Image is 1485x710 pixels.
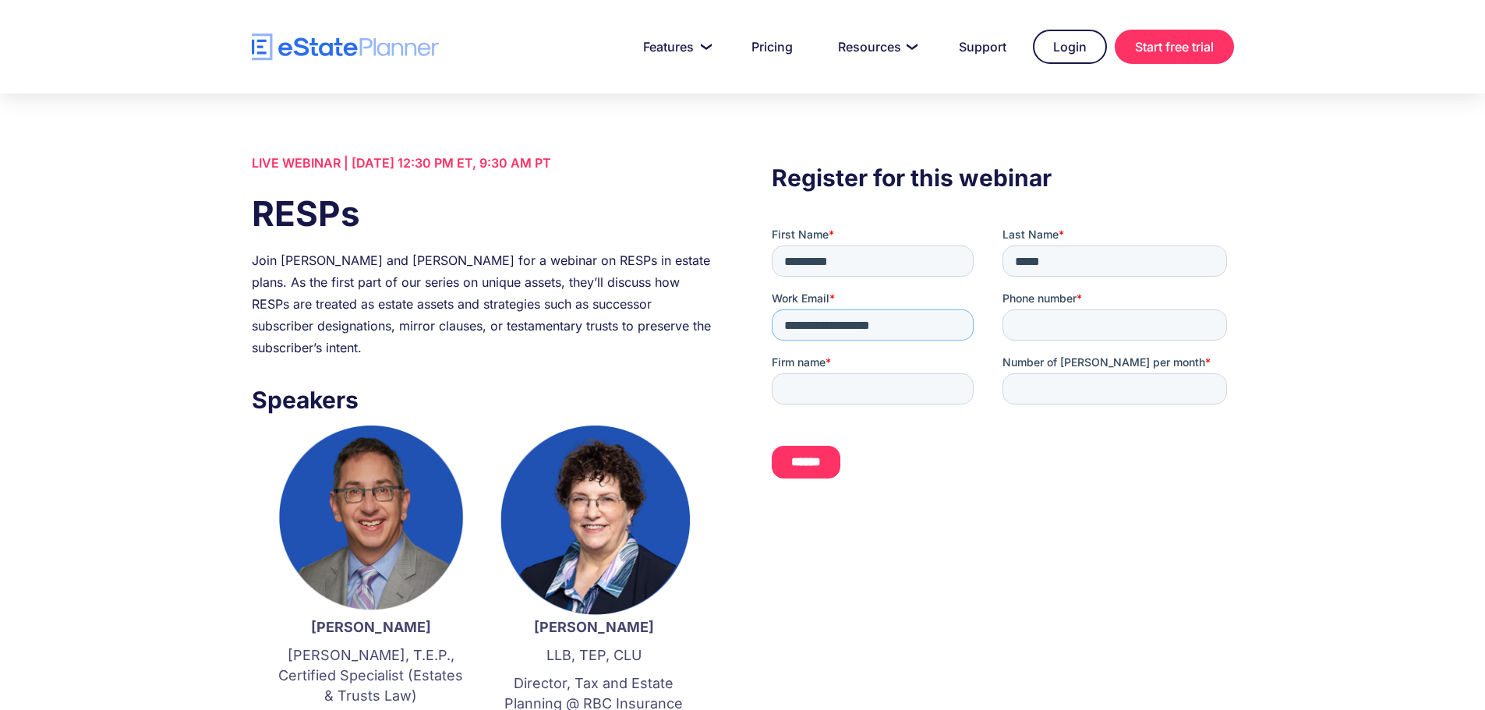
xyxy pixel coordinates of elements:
[1115,30,1234,64] a: Start free trial
[275,645,467,706] p: [PERSON_NAME], T.E.P., Certified Specialist (Estates & Trusts Law)
[252,34,439,61] a: home
[252,152,713,174] div: LIVE WEBINAR | [DATE] 12:30 PM ET, 9:30 AM PT
[772,160,1233,196] h3: Register for this webinar
[1033,30,1107,64] a: Login
[819,31,932,62] a: Resources
[252,249,713,359] div: Join [PERSON_NAME] and [PERSON_NAME] for a webinar on RESPs in estate plans. As the first part of...
[733,31,811,62] a: Pricing
[534,619,654,635] strong: [PERSON_NAME]
[252,382,713,418] h3: Speakers
[624,31,725,62] a: Features
[311,619,431,635] strong: [PERSON_NAME]
[498,645,690,666] p: LLB, TEP, CLU
[940,31,1025,62] a: Support
[252,189,713,238] h1: RESPs
[772,227,1233,506] iframe: Form 0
